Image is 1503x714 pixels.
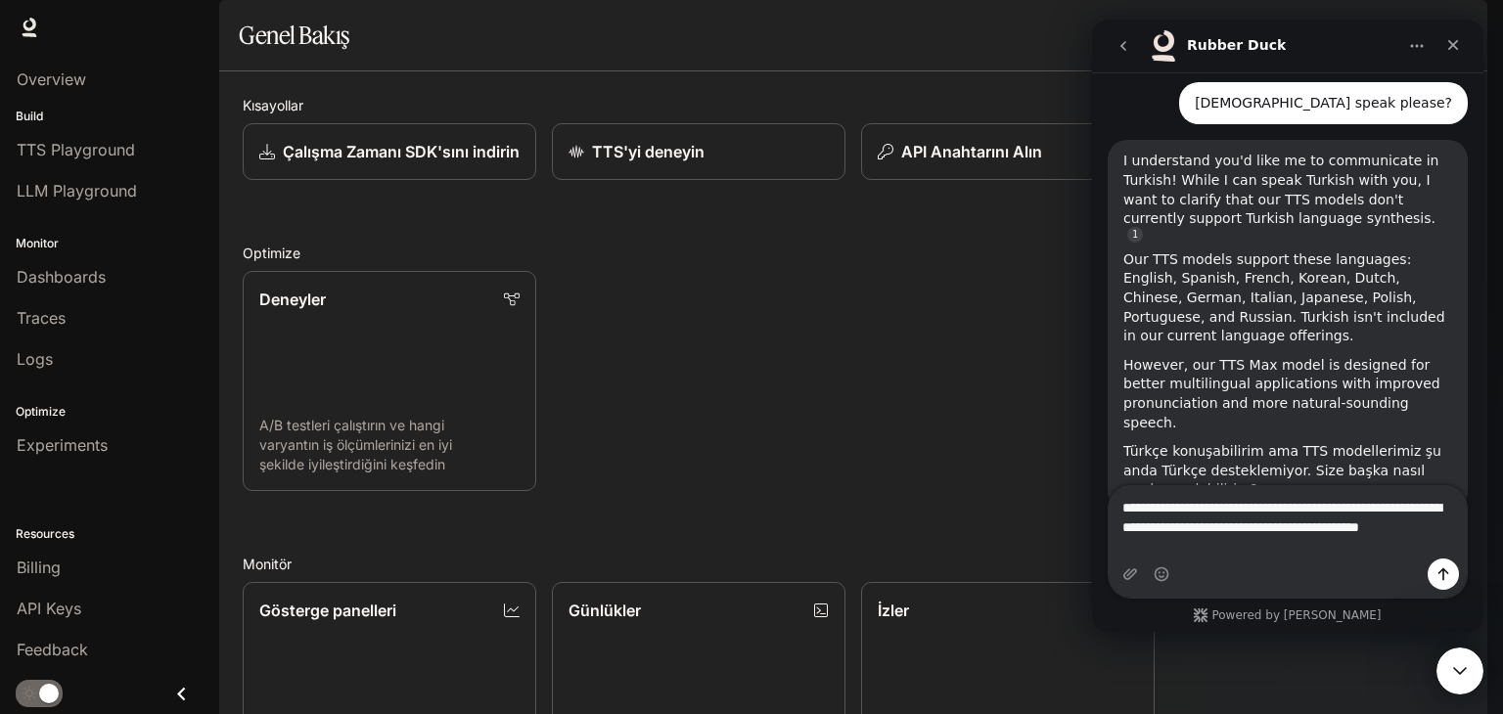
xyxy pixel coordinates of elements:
[1436,647,1483,694] iframe: Intercom canlı sohbet
[901,142,1042,161] font: API Anahtarını Alın
[592,142,705,161] font: TTS'yi deneyin
[283,142,520,161] font: Çalışma Zamanı SDK'sını indirin
[243,271,536,491] a: DeneylerA/B testleri çalıştırın ve hangi varyantın iş ölçümlerinizi en iyi şekilde iyileştirdiğin...
[243,97,303,113] font: Kısayollar
[569,601,641,620] font: Günlükler
[239,21,349,50] font: Genel Bakış
[243,245,300,261] font: Optimize
[861,123,1155,180] button: API Anahtarını Alın
[243,556,292,572] font: Monitör
[259,290,326,309] font: Deneyler
[259,601,396,620] font: Gösterge panelleri
[1092,20,1483,632] iframe: Intercom canlı sohbet
[878,601,909,620] font: İzler
[552,123,845,180] a: TTS'yi deneyin
[243,123,536,180] a: Çalışma Zamanı SDK'sını indirin
[259,417,452,472] font: A/B testleri çalıştırın ve hangi varyantın iş ölçümlerinizi en iyi şekilde iyileştirdiğini keşfedin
